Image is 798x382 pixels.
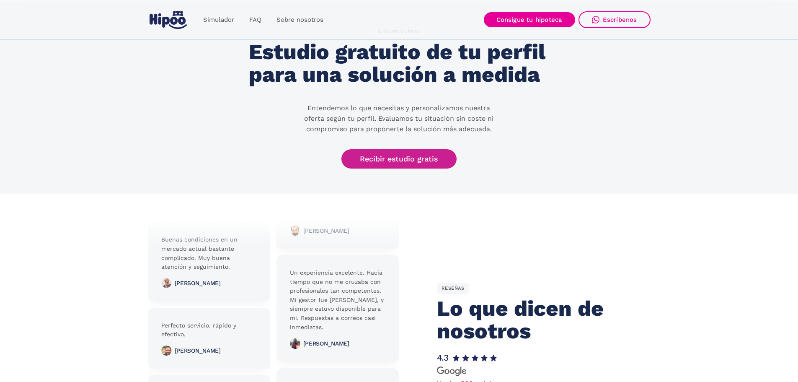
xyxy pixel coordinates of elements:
[242,12,269,28] a: FAQ
[578,11,651,28] a: Escríbenos
[437,283,469,294] div: RESEÑAS
[484,12,575,27] a: Consigue tu hipoteca
[249,41,549,86] h2: Estudio gratuito de tu perfil para una solución a medida
[341,149,457,169] a: Recibir estudio gratis
[148,8,189,32] a: home
[437,297,630,343] h2: Lo que dicen de nosotros
[603,16,637,23] div: Escríbenos
[196,12,242,28] a: Simulador
[298,103,499,134] p: Entendemos lo que necesitas y personalizamos nuestra oferta según tu perfil. Evaluamos tu situaci...
[269,12,331,28] a: Sobre nosotros
[437,353,449,363] h1: 4.3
